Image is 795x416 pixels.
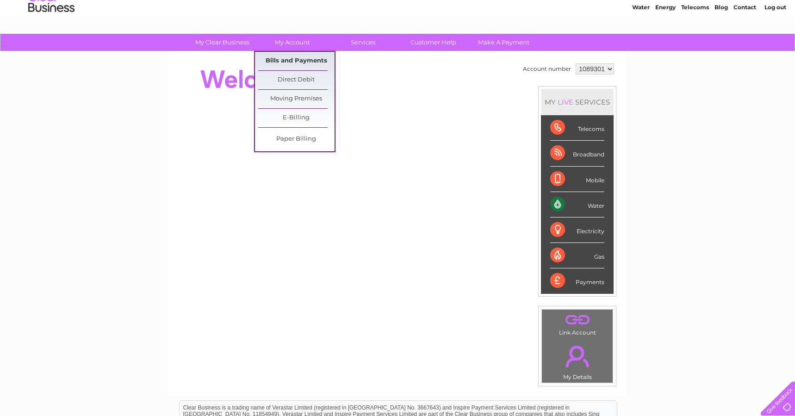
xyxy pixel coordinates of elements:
[621,5,684,16] a: 0333 014 3131
[550,192,604,217] div: Water
[541,309,613,338] td: Link Account
[258,52,335,70] a: Bills and Payments
[255,34,331,51] a: My Account
[681,39,709,46] a: Telecoms
[541,89,614,115] div: MY SERVICES
[550,115,604,141] div: Telecoms
[544,312,610,328] a: .
[325,34,401,51] a: Services
[632,39,650,46] a: Water
[258,130,335,149] a: Paper Billing
[395,34,472,51] a: Customer Help
[184,34,261,51] a: My Clear Business
[258,71,335,89] a: Direct Debit
[550,268,604,293] div: Payments
[550,217,604,243] div: Electricity
[550,243,604,268] div: Gas
[550,167,604,192] div: Mobile
[28,24,75,52] img: logo.png
[180,5,617,45] div: Clear Business is a trading name of Verastar Limited (registered in [GEOGRAPHIC_DATA] No. 3667643...
[655,39,676,46] a: Energy
[556,98,575,106] div: LIVE
[258,90,335,108] a: Moving Premises
[466,34,542,51] a: Make A Payment
[550,141,604,166] div: Broadband
[258,109,335,127] a: E-Billing
[541,338,613,383] td: My Details
[733,39,756,46] a: Contact
[521,61,573,77] td: Account number
[764,39,786,46] a: Log out
[544,340,610,373] a: .
[714,39,728,46] a: Blog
